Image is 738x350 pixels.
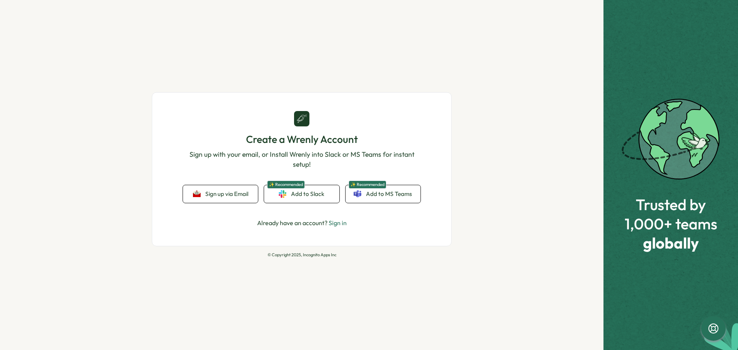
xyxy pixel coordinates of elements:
[625,234,717,251] span: globally
[183,185,258,203] button: Sign up via Email
[329,219,347,227] a: Sign in
[152,252,452,257] p: © Copyright 2025, Incognito Apps Inc
[291,190,324,198] span: Add to Slack
[267,181,305,189] span: ✨ Recommended
[625,215,717,232] span: 1,000+ teams
[264,185,339,203] a: ✨ RecommendedAdd to Slack
[366,190,412,198] span: Add to MS Teams
[205,191,248,197] span: Sign up via Email
[257,218,347,228] p: Already have an account?
[183,133,421,146] h1: Create a Wrenly Account
[349,181,386,189] span: ✨ Recommended
[625,196,717,213] span: Trusted by
[346,185,421,203] a: ✨ RecommendedAdd to MS Teams
[183,149,421,170] p: Sign up with your email, or Install Wrenly into Slack or MS Teams for instant setup!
